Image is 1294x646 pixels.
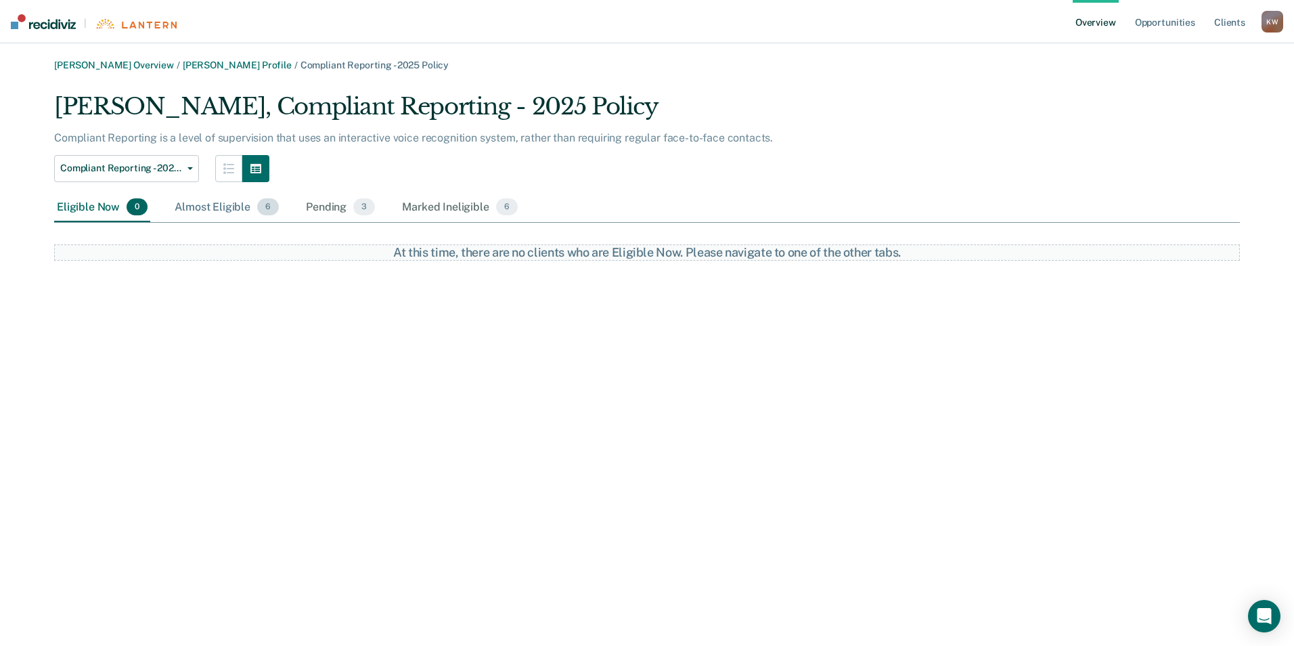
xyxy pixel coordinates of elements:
a: [PERSON_NAME] Profile [183,60,292,70]
img: Recidiviz [11,14,76,29]
span: Compliant Reporting - 2025 Policy [60,163,182,174]
div: [PERSON_NAME], Compliant Reporting - 2025 Policy [54,93,1025,131]
div: Marked Ineligible6 [399,193,520,223]
div: Open Intercom Messenger [1248,600,1280,632]
a: | [11,14,177,29]
span: | [76,18,95,29]
span: Compliant Reporting - 2025 Policy [300,60,449,70]
span: / [292,60,300,70]
div: Pending3 [303,193,378,223]
button: Compliant Reporting - 2025 Policy [54,155,199,182]
div: K W [1262,11,1283,33]
span: 3 [353,198,375,216]
img: Lantern [95,19,177,29]
div: Eligible Now0 [54,193,150,223]
span: / [174,60,183,70]
p: Compliant Reporting is a level of supervision that uses an interactive voice recognition system, ... [54,131,773,144]
a: [PERSON_NAME] Overview [54,60,174,70]
span: 0 [127,198,148,216]
span: 6 [496,198,518,216]
div: At this time, there are no clients who are Eligible Now. Please navigate to one of the other tabs. [351,245,943,260]
div: Almost Eligible6 [172,193,282,223]
span: 6 [257,198,279,216]
button: KW [1262,11,1283,33]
